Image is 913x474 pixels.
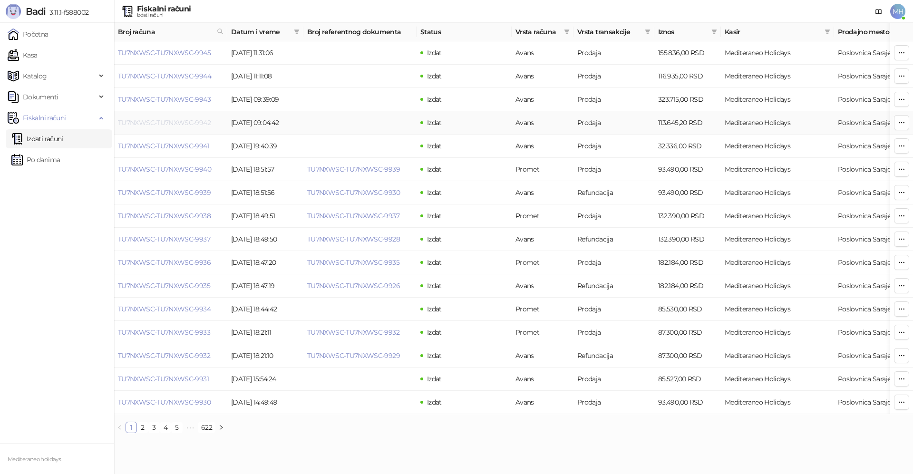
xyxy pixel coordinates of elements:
[23,67,47,86] span: Katalog
[227,135,303,158] td: [DATE] 19:40:39
[137,422,148,433] a: 2
[427,281,442,290] span: Izdat
[118,305,211,313] a: TU7NXWSC-TU7NXWSC-9934
[227,65,303,88] td: [DATE] 11:11:08
[218,425,224,430] span: right
[515,27,560,37] span: Vrsta računa
[427,165,442,174] span: Izdat
[654,158,721,181] td: 93.490,00 RSD
[23,108,66,127] span: Fiskalni računi
[512,251,573,274] td: Promet
[11,150,60,169] a: Po danima
[512,41,573,65] td: Avans
[215,422,227,433] li: Sledeća strana
[227,298,303,321] td: [DATE] 18:44:42
[512,23,573,41] th: Vrsta računa
[573,111,654,135] td: Prodaja
[573,298,654,321] td: Prodaja
[427,95,442,104] span: Izdat
[654,344,721,368] td: 87.300,00 RSD
[118,281,210,290] a: TU7NXWSC-TU7NXWSC-9935
[118,118,211,127] a: TU7NXWSC-TU7NXWSC-9942
[654,368,721,391] td: 85.527,00 RSD
[573,41,654,65] td: Prodaja
[137,13,191,18] div: Izdati računi
[126,422,136,433] a: 1
[573,274,654,298] td: Refundacija
[114,422,126,433] li: Prethodna strana
[654,391,721,414] td: 93.490,00 RSD
[118,235,210,243] a: TU7NXWSC-TU7NXWSC-9937
[654,41,721,65] td: 155.836,00 RSD
[654,88,721,111] td: 323.715,00 RSD
[823,25,832,39] span: filter
[307,328,399,337] a: TU7NXWSC-TU7NXWSC-9932
[8,46,37,65] a: Kasa
[721,274,834,298] td: Mediteraneo Holidays
[427,235,442,243] span: Izdat
[871,4,886,19] a: Dokumentacija
[118,375,209,383] a: TU7NXWSC-TU7NXWSC-9931
[227,228,303,251] td: [DATE] 18:49:50
[26,6,46,17] span: Badi
[643,25,652,39] span: filter
[890,4,905,19] span: MH
[512,391,573,414] td: Avans
[231,27,290,37] span: Datum i vreme
[427,212,442,220] span: Izdat
[721,111,834,135] td: Mediteraneo Holidays
[307,188,400,197] a: TU7NXWSC-TU7NXWSC-9930
[215,422,227,433] button: right
[118,188,211,197] a: TU7NXWSC-TU7NXWSC-9939
[307,351,400,360] a: TU7NXWSC-TU7NXWSC-9929
[114,368,227,391] td: TU7NXWSC-TU7NXWSC-9931
[512,158,573,181] td: Promet
[573,181,654,204] td: Refundacija
[573,368,654,391] td: Prodaja
[227,158,303,181] td: [DATE] 18:51:57
[573,344,654,368] td: Refundacija
[148,422,160,433] li: 3
[512,204,573,228] td: Promet
[23,87,58,106] span: Dokumenti
[114,391,227,414] td: TU7NXWSC-TU7NXWSC-9930
[114,204,227,228] td: TU7NXWSC-TU7NXWSC-9938
[427,398,442,406] span: Izdat
[512,111,573,135] td: Avans
[512,344,573,368] td: Avans
[427,188,442,197] span: Izdat
[654,251,721,274] td: 182.184,00 RSD
[307,281,400,290] a: TU7NXWSC-TU7NXWSC-9926
[721,298,834,321] td: Mediteraneo Holidays
[654,65,721,88] td: 116.935,00 RSD
[292,25,301,39] span: filter
[114,65,227,88] td: TU7NXWSC-TU7NXWSC-9944
[114,251,227,274] td: TU7NXWSC-TU7NXWSC-9936
[11,129,63,148] a: Izdati računi
[658,27,708,37] span: Iznos
[709,25,719,39] span: filter
[6,4,21,19] img: Logo
[198,422,215,433] a: 622
[512,368,573,391] td: Avans
[303,23,417,41] th: Broj referentnog dokumenta
[512,298,573,321] td: Promet
[227,274,303,298] td: [DATE] 18:47:19
[573,391,654,414] td: Prodaja
[573,204,654,228] td: Prodaja
[573,88,654,111] td: Prodaja
[654,111,721,135] td: 113.645,20 RSD
[227,41,303,65] td: [DATE] 11:31:06
[227,321,303,344] td: [DATE] 18:21:11
[114,228,227,251] td: TU7NXWSC-TU7NXWSC-9937
[427,328,442,337] span: Izdat
[118,351,210,360] a: TU7NXWSC-TU7NXWSC-9932
[114,344,227,368] td: TU7NXWSC-TU7NXWSC-9932
[8,456,61,463] small: Mediteraneo holidays
[721,88,834,111] td: Mediteraneo Holidays
[114,181,227,204] td: TU7NXWSC-TU7NXWSC-9939
[227,368,303,391] td: [DATE] 15:54:24
[118,48,211,57] a: TU7NXWSC-TU7NXWSC-9945
[114,298,227,321] td: TU7NXWSC-TU7NXWSC-9934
